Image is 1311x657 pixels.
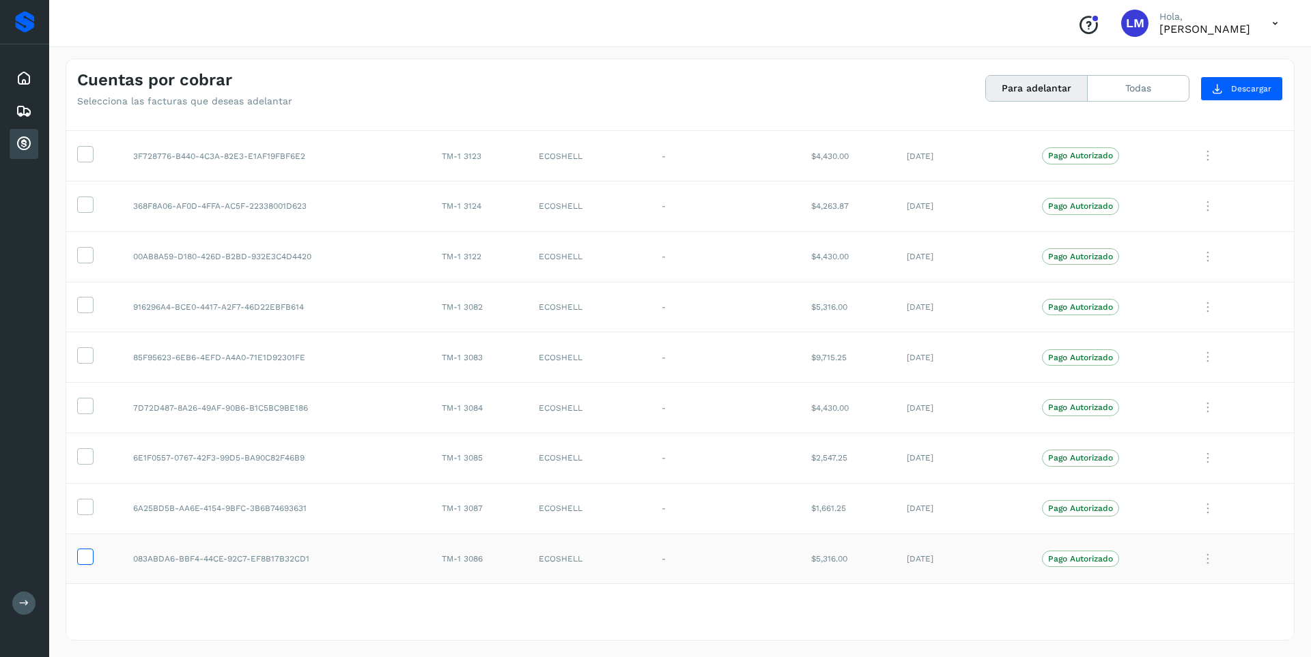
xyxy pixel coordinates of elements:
td: $5,316.00 [800,282,896,332]
td: 6E1F0557-0767-42F3-99D5-BA90C82F46B9 [122,433,431,483]
td: [DATE] [896,332,1032,383]
td: [DATE] [896,181,1032,231]
p: Pago Autorizado [1048,151,1113,160]
td: $2,547.25 [800,433,896,483]
td: [DATE] [896,433,1032,483]
p: Pago Autorizado [1048,403,1113,412]
td: $5,316.00 [800,534,896,584]
p: LAURA MUÑIZ DOMINGUEZ [1159,23,1250,35]
td: $9,715.25 [800,332,896,383]
p: Pago Autorizado [1048,353,1113,362]
td: - [651,181,800,231]
td: $4,430.00 [800,383,896,433]
td: $4,263.87 [800,181,896,231]
div: Cuentas por cobrar [10,129,38,159]
td: TM-1 3122 [431,231,528,282]
td: [DATE] [896,534,1032,584]
p: Pago Autorizado [1048,302,1113,312]
p: Pago Autorizado [1048,453,1113,463]
p: Pago Autorizado [1048,201,1113,211]
td: - [651,383,800,433]
td: TM-1 3082 [431,282,528,332]
td: 00AB8A59-D180-426D-B2BD-932E3C4D4420 [122,231,431,282]
td: - [651,282,800,332]
td: 368F8A06-AF0D-4FFA-AC5F-22338001D623 [122,181,431,231]
td: ECOSHELL [528,181,651,231]
td: TM-1 3124 [431,181,528,231]
td: - [651,483,800,534]
td: ECOSHELL [528,534,651,584]
td: TM-1 3083 [431,332,528,383]
p: Selecciona las facturas que deseas adelantar [77,96,292,107]
td: 916296A4-BCE0-4417-A2F7-46D22EBFB614 [122,282,431,332]
td: - [651,332,800,383]
span: Descargar [1231,83,1271,95]
h4: Cuentas por cobrar [77,70,232,90]
td: 7D72D487-8A26-49AF-90B6-B1C5BC9BE186 [122,383,431,433]
td: - [651,131,800,181]
td: ECOSHELL [528,383,651,433]
td: $4,430.00 [800,131,896,181]
div: Inicio [10,63,38,93]
div: Embarques [10,96,38,126]
td: TM-1 3084 [431,383,528,433]
button: Para adelantar [986,76,1088,101]
button: Todas [1088,76,1189,101]
td: [DATE] [896,383,1032,433]
td: $1,661.25 [800,483,896,534]
p: Pago Autorizado [1048,554,1113,564]
td: TM-1 3087 [431,483,528,534]
p: Pago Autorizado [1048,252,1113,261]
td: - [651,231,800,282]
td: TM-1 3085 [431,433,528,483]
td: ECOSHELL [528,231,651,282]
td: ECOSHELL [528,433,651,483]
td: 3F728776-B440-4C3A-82E3-E1AF19FBF6E2 [122,131,431,181]
td: ECOSHELL [528,282,651,332]
p: Hola, [1159,11,1250,23]
td: - [651,433,800,483]
td: ECOSHELL [528,332,651,383]
td: 6A25BD5B-AA6E-4154-9BFC-3B6B74693631 [122,483,431,534]
td: 083ABDA6-BBF4-44CE-92C7-EF8B17B32CD1 [122,534,431,584]
td: [DATE] [896,483,1032,534]
td: [DATE] [896,131,1032,181]
td: TM-1 3123 [431,131,528,181]
button: Descargar [1200,76,1283,101]
td: [DATE] [896,282,1032,332]
td: ECOSHELL [528,131,651,181]
td: [DATE] [896,231,1032,282]
td: $4,430.00 [800,231,896,282]
td: 85F95623-6EB6-4EFD-A4A0-71E1D92301FE [122,332,431,383]
td: - [651,534,800,584]
p: Pago Autorizado [1048,503,1113,513]
td: TM-1 3086 [431,534,528,584]
td: ECOSHELL [528,483,651,534]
